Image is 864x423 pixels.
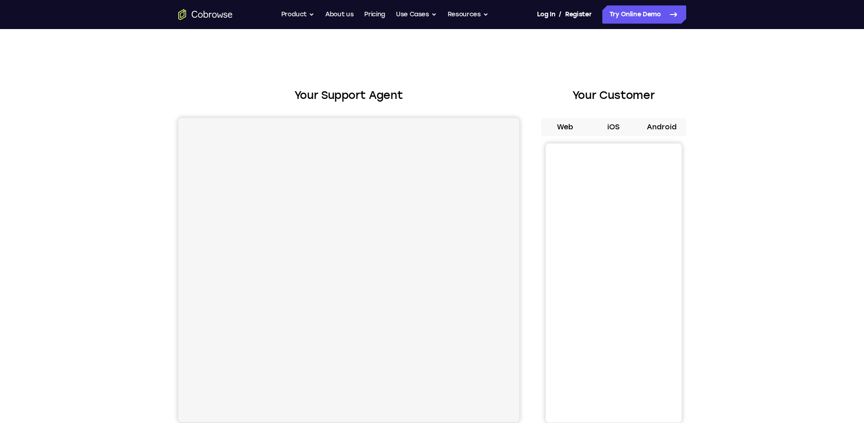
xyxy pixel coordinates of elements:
[178,118,519,422] iframe: Agent
[396,5,437,24] button: Use Cases
[541,87,686,103] h2: Your Customer
[602,5,686,24] a: Try Online Demo
[178,9,233,20] a: Go to the home page
[559,9,561,20] span: /
[325,5,353,24] a: About us
[638,118,686,136] button: Android
[178,87,519,103] h2: Your Support Agent
[448,5,488,24] button: Resources
[364,5,385,24] a: Pricing
[565,5,591,24] a: Register
[281,5,315,24] button: Product
[541,118,590,136] button: Web
[589,118,638,136] button: iOS
[537,5,555,24] a: Log In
